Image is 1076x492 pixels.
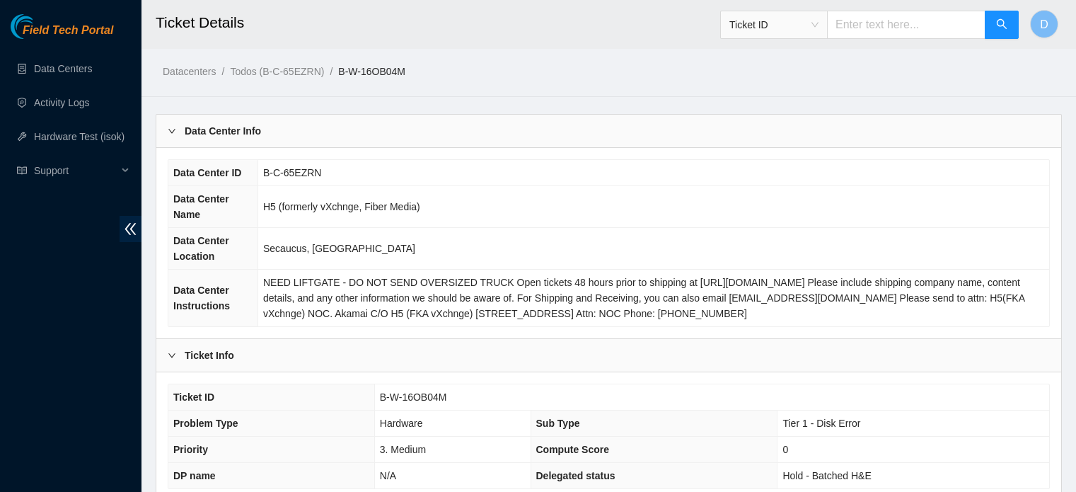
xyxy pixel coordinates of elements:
span: Priority [173,444,208,455]
a: Activity Logs [34,97,90,108]
span: right [168,127,176,135]
span: Data Center ID [173,167,241,178]
span: Data Center Instructions [173,285,230,311]
a: B-W-16OB04M [338,66,405,77]
button: search [985,11,1019,39]
span: Problem Type [173,418,238,429]
span: read [17,166,27,176]
a: Hardware Test (isok) [34,131,125,142]
button: D [1030,10,1058,38]
span: Data Center Location [173,235,229,262]
a: Todos (B-C-65EZRN) [230,66,324,77]
span: Sub Type [536,418,580,429]
div: Data Center Info [156,115,1061,147]
b: Data Center Info [185,123,261,139]
span: / [221,66,224,77]
a: Akamai TechnologiesField Tech Portal [11,25,113,44]
span: B-C-65EZRN [263,167,321,178]
span: Hardware [380,418,423,429]
span: NEED LIFTGATE - DO NOT SEND OVERSIZED TRUCK Open tickets 48 hours prior to shipping at [URL][DOMA... [263,277,1024,319]
span: Support [34,156,117,185]
a: Datacenters [163,66,216,77]
span: Secaucus, [GEOGRAPHIC_DATA] [263,243,415,254]
span: 3. Medium [380,444,426,455]
span: Hold - Batched H&E [782,470,871,481]
div: Ticket Info [156,339,1061,372]
span: Compute Score [536,444,609,455]
a: Data Centers [34,63,92,74]
input: Enter text here... [827,11,985,39]
span: Ticket ID [173,391,214,403]
span: Ticket ID [729,14,818,35]
span: N/A [380,470,396,481]
span: / [330,66,332,77]
span: D [1040,16,1048,33]
span: Delegated status [536,470,615,481]
span: 0 [782,444,788,455]
span: DP name [173,470,216,481]
span: Field Tech Portal [23,24,113,38]
span: double-left [120,216,141,242]
span: H5 (formerly vXchnge, Fiber Media) [263,201,420,212]
span: search [996,18,1007,32]
b: Ticket Info [185,348,234,363]
span: B-W-16OB04M [380,391,447,403]
span: right [168,351,176,360]
img: Akamai Technologies [11,14,71,39]
span: Data Center Name [173,193,229,220]
span: Tier 1 - Disk Error [782,418,860,429]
